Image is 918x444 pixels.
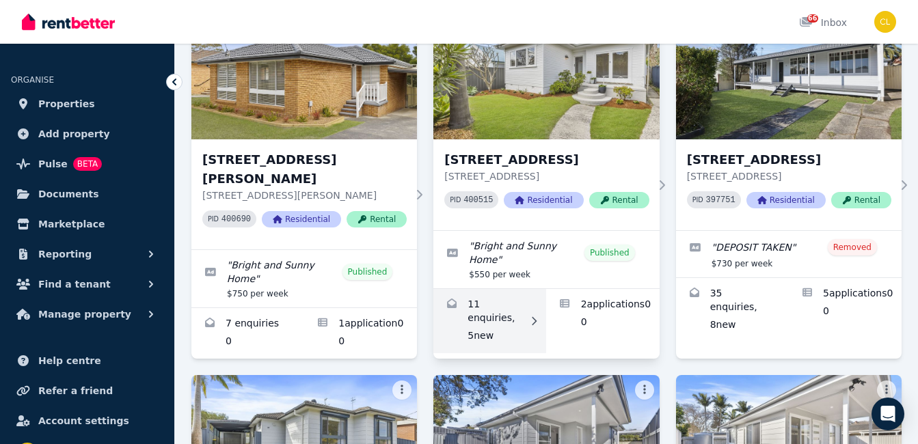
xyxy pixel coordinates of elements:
a: Edit listing: Bright and Sunny Home [191,250,417,307]
div: Inbox [799,16,847,29]
a: Applications for 30 MacArthur St, Killarney Vale [789,278,902,342]
span: Properties [38,96,95,112]
a: Edit listing: Bright and Sunny Home [433,231,659,288]
div: Open Intercom Messenger [872,398,904,430]
span: BETA [73,157,102,171]
h3: [STREET_ADDRESS] [444,150,649,169]
a: Enquiries for 30 MacArthur St, Killarney Vale [676,278,789,342]
span: Help centre [38,352,101,369]
h3: [STREET_ADDRESS] [687,150,891,169]
a: Applications for 68 Thomas Mitchell Rd, Killarney Vale [304,308,417,359]
span: 66 [807,14,818,23]
img: 30 MacArthur St, Killarney Vale [676,8,902,139]
span: Find a tenant [38,276,111,292]
h3: [STREET_ADDRESS][PERSON_NAME] [202,150,407,189]
span: Refer a friend [38,383,113,399]
p: [STREET_ADDRESS][PERSON_NAME] [202,189,407,202]
a: Account settings [11,407,163,434]
img: RentBetter [22,12,115,32]
a: Add property [11,120,163,148]
a: 68 Thomas Mitchell Rd, Killarney Vale[STREET_ADDRESS][PERSON_NAME][STREET_ADDRESS][PERSON_NAME]PI... [191,8,417,249]
span: Add property [38,126,110,142]
span: Reporting [38,246,92,262]
button: Manage property [11,301,163,328]
span: Marketplace [38,216,105,232]
code: 400690 [221,214,251,224]
span: Residential [504,192,583,208]
button: More options [635,380,654,400]
img: 68 Thomas Mitchell Rd, Killarney Vale [191,8,417,139]
span: Residential [746,192,826,208]
span: Residential [262,211,341,227]
a: Enquiries for 68 Thomas Mitchell Rd, Killarney Vale [191,308,304,359]
a: 58 Woy Woy Rd, Woy Woy[STREET_ADDRESS][STREET_ADDRESS]PID 400515ResidentialRental [433,8,659,230]
span: Manage property [38,306,131,322]
a: Documents [11,180,163,208]
span: Documents [38,186,99,202]
span: Rental [831,192,891,208]
span: Rental [347,211,407,227]
small: PID [450,196,461,204]
a: Properties [11,90,163,117]
span: ORGANISE [11,75,54,85]
a: Edit listing: DEPOSIT TAKEN [676,231,902,277]
button: More options [877,380,896,400]
button: Find a tenant [11,270,163,298]
a: Help centre [11,347,163,374]
a: 30 MacArthur St, Killarney Vale[STREET_ADDRESS][STREET_ADDRESS]PID 397751ResidentialRental [676,8,902,230]
a: Applications for 58 Woy Woy Rd, Woy Woy [546,289,659,353]
img: 58 Woy Woy Rd, Woy Woy [433,8,659,139]
a: PulseBETA [11,150,163,178]
a: Marketplace [11,210,163,238]
a: Enquiries for 58 Woy Woy Rd, Woy Woy [433,289,546,353]
code: 397751 [706,195,735,205]
small: PID [692,196,703,204]
button: Reporting [11,240,163,268]
a: Refer a friend [11,377,163,404]
span: Account settings [38,413,129,429]
p: [STREET_ADDRESS] [687,169,891,183]
p: [STREET_ADDRESS] [444,169,649,183]
span: Rental [589,192,649,208]
button: More options [392,380,411,400]
img: Campbell Lemmon [874,11,896,33]
span: Pulse [38,156,68,172]
code: 400515 [463,195,493,205]
small: PID [208,215,219,223]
